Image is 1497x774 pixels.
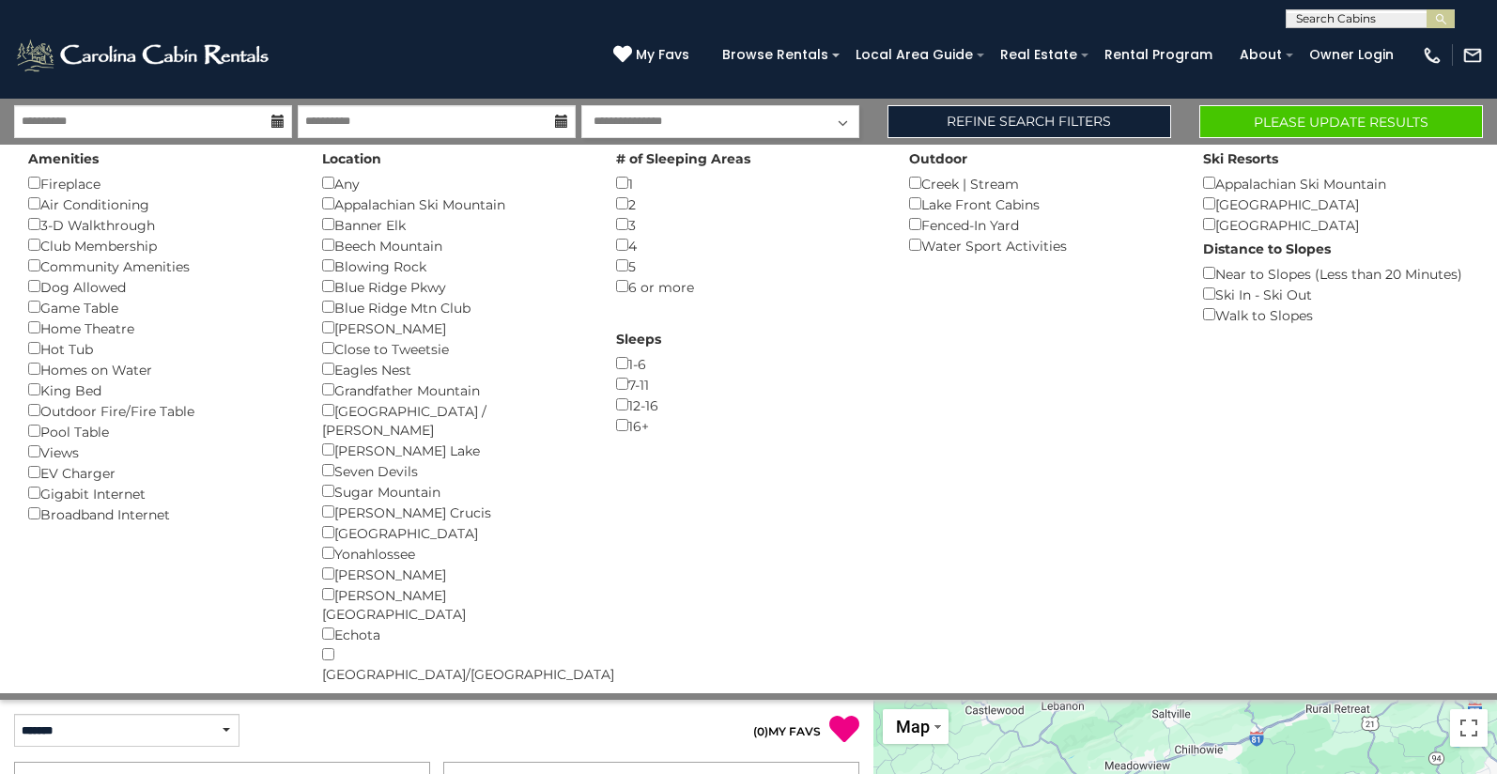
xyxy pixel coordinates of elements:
div: Water Sport Activities [909,235,1175,255]
a: (0)MY FAVS [753,724,821,738]
span: 0 [757,724,764,738]
div: Echota [322,624,588,644]
div: [GEOGRAPHIC_DATA] [322,522,588,543]
div: Home Theatre [28,317,294,338]
div: 3-D Walkthrough [28,214,294,235]
div: 6 or more [616,276,882,297]
span: My Favs [636,45,689,65]
div: Creek | Stream [909,173,1175,193]
div: Hot Tub [28,338,294,359]
div: [PERSON_NAME] [322,564,588,584]
img: phone-regular-white.png [1422,45,1443,66]
a: Rental Program [1095,40,1222,70]
label: Location [322,149,381,168]
div: Air Conditioning [28,193,294,214]
div: Ski In - Ski Out [1203,284,1469,304]
div: 7-11 [616,374,882,395]
div: [PERSON_NAME] Lake [322,440,588,460]
div: [GEOGRAPHIC_DATA] [1203,214,1469,235]
div: 12-16 [616,395,882,415]
div: 2 [616,193,882,214]
div: Gigabit Internet [28,483,294,503]
div: Yonahlossee [322,543,588,564]
div: Views [28,441,294,462]
div: Sugar Mountain [322,481,588,502]
a: Refine Search Filters [887,105,1171,138]
span: ( ) [753,724,768,738]
a: About [1230,40,1291,70]
div: EV Charger [28,462,294,483]
div: Banner Elk [322,214,588,235]
div: Outdoor Fire/Fire Table [28,400,294,421]
a: Real Estate [991,40,1087,70]
div: [GEOGRAPHIC_DATA] [1203,193,1469,214]
div: Club Membership [28,235,294,255]
div: [PERSON_NAME][GEOGRAPHIC_DATA] [322,584,588,624]
div: [PERSON_NAME] [322,317,588,338]
div: [GEOGRAPHIC_DATA]/[GEOGRAPHIC_DATA] [322,644,588,684]
a: Local Area Guide [846,40,982,70]
div: Dog Allowed [28,276,294,297]
button: Toggle fullscreen view [1450,709,1488,747]
div: 4 [616,235,882,255]
button: Please Update Results [1199,105,1483,138]
label: Ski Resorts [1203,149,1278,168]
div: Grandfather Mountain [322,379,588,400]
a: My Favs [613,45,694,66]
a: Browse Rentals [713,40,838,70]
label: Sleeps [616,330,661,348]
div: Appalachian Ski Mountain [1203,173,1469,193]
div: Game Table [28,297,294,317]
div: Any [322,173,588,193]
img: mail-regular-white.png [1462,45,1483,66]
div: 3 [616,214,882,235]
button: Change map style [883,709,949,744]
div: Homes on Water [28,359,294,379]
label: Amenities [28,149,99,168]
div: Eagles Nest [322,359,588,379]
div: Near to Slopes (Less than 20 Minutes) [1203,263,1469,284]
div: [PERSON_NAME] Crucis [322,502,588,522]
label: Distance to Slopes [1203,240,1331,258]
div: Blowing Rock [322,255,588,276]
div: [GEOGRAPHIC_DATA] / [PERSON_NAME] [322,400,588,440]
div: Fireplace [28,173,294,193]
div: Community Amenities [28,255,294,276]
div: 5 [616,255,882,276]
img: White-1-2.png [14,37,274,74]
div: 1-6 [616,353,882,374]
div: 1 [616,173,882,193]
div: King Bed [28,379,294,400]
a: Owner Login [1300,40,1403,70]
div: Walk to Slopes [1203,304,1469,325]
div: Blue Ridge Mtn Club [322,297,588,317]
div: Fenced-In Yard [909,214,1175,235]
div: Blue Ridge Pkwy [322,276,588,297]
span: Map [896,717,930,736]
label: Outdoor [909,149,967,168]
div: Beech Mountain [322,235,588,255]
div: Close to Tweetsie [322,338,588,359]
div: Broadband Internet [28,503,294,524]
div: Appalachian Ski Mountain [322,193,588,214]
div: Lake Front Cabins [909,193,1175,214]
div: 16+ [616,415,882,436]
div: Seven Devils [322,460,588,481]
div: Pool Table [28,421,294,441]
label: # of Sleeping Areas [616,149,750,168]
